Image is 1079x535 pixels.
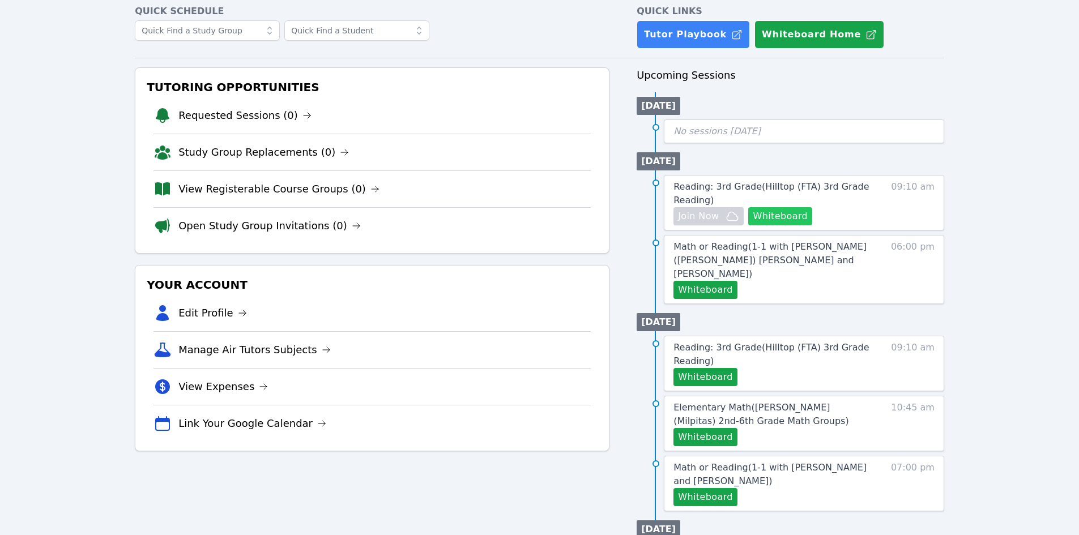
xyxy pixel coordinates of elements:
a: View Expenses [178,379,268,395]
h3: Upcoming Sessions [637,67,944,83]
span: Math or Reading ( 1-1 with [PERSON_NAME] and [PERSON_NAME] ) [673,462,867,486]
a: Link Your Google Calendar [178,416,326,431]
span: Math or Reading ( 1-1 with [PERSON_NAME] ([PERSON_NAME]) [PERSON_NAME] and [PERSON_NAME] ) [673,241,867,279]
a: Reading: 3rd Grade(Hilltop (FTA) 3rd Grade Reading) [673,180,869,207]
button: Join Now [673,207,744,225]
span: 09:10 am [891,180,935,225]
span: No sessions [DATE] [673,126,761,136]
a: Math or Reading(1-1 with [PERSON_NAME] and [PERSON_NAME]) [673,461,869,488]
h4: Quick Links [637,5,944,18]
li: [DATE] [637,152,680,170]
button: Whiteboard Home [754,20,884,49]
a: Reading: 3rd Grade(Hilltop (FTA) 3rd Grade Reading) [673,341,869,368]
a: Elementary Math([PERSON_NAME] (Milpitas) 2nd-6th Grade Math Groups) [673,401,869,428]
a: Manage Air Tutors Subjects [178,342,331,358]
span: 10:45 am [891,401,935,446]
a: Math or Reading(1-1 with [PERSON_NAME] ([PERSON_NAME]) [PERSON_NAME] and [PERSON_NAME]) [673,240,869,281]
a: Open Study Group Invitations (0) [178,218,361,234]
a: Edit Profile [178,305,247,321]
li: [DATE] [637,97,680,115]
a: Requested Sessions (0) [178,108,312,123]
a: Study Group Replacements (0) [178,144,349,160]
span: Elementary Math ( [PERSON_NAME] (Milpitas) 2nd-6th Grade Math Groups ) [673,402,848,426]
a: Tutor Playbook [637,20,750,49]
li: [DATE] [637,313,680,331]
span: 07:00 pm [891,461,935,506]
input: Quick Find a Student [284,20,429,41]
button: Whiteboard [673,428,737,446]
span: 06:00 pm [891,240,935,299]
span: 09:10 am [891,341,935,386]
h3: Tutoring Opportunities [144,77,600,97]
h4: Quick Schedule [135,5,609,18]
input: Quick Find a Study Group [135,20,280,41]
h3: Your Account [144,275,600,295]
button: Whiteboard [673,488,737,506]
button: Whiteboard [673,368,737,386]
span: Reading: 3rd Grade ( Hilltop (FTA) 3rd Grade Reading ) [673,181,869,206]
button: Whiteboard [748,207,812,225]
button: Whiteboard [673,281,737,299]
span: Join Now [678,209,719,223]
a: View Registerable Course Groups (0) [178,181,379,197]
span: Reading: 3rd Grade ( Hilltop (FTA) 3rd Grade Reading ) [673,342,869,366]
